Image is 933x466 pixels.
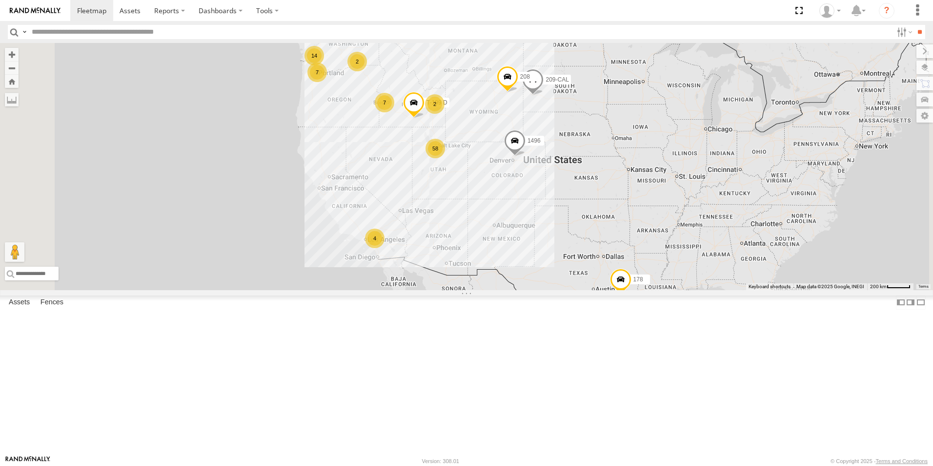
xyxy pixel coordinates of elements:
label: Fences [36,296,68,309]
div: Keith Washburn [816,3,844,18]
button: Drag Pegman onto the map to open Street View [5,242,24,262]
label: Map Settings [916,109,933,123]
a: Terms and Conditions [876,458,928,464]
span: 1496 [527,138,541,145]
span: 209-CAL [546,76,568,83]
div: 58 [426,139,445,158]
label: Dock Summary Table to the Left [896,296,906,310]
div: © Copyright 2025 - [831,458,928,464]
span: T-199 D [426,100,447,106]
div: 4 [365,229,385,248]
button: Keyboard shortcuts [749,283,791,290]
div: 7 [307,63,327,82]
div: 2 [347,52,367,71]
label: Dock Summary Table to the Right [906,296,915,310]
div: 2 [425,94,445,114]
img: rand-logo.svg [10,7,61,14]
label: Assets [4,296,35,309]
a: Terms (opens in new tab) [918,285,929,289]
button: Zoom Home [5,75,19,88]
a: Visit our Website [5,456,50,466]
label: Hide Summary Table [916,296,926,310]
button: Zoom in [5,48,19,61]
div: Version: 308.01 [422,458,459,464]
div: 7 [375,93,394,112]
label: Measure [5,93,19,106]
span: 200 km [870,284,887,289]
span: Map data ©2025 Google, INEGI [796,284,864,289]
i: ? [879,3,894,19]
span: 208 [520,73,530,80]
button: Zoom out [5,61,19,75]
button: Map Scale: 200 km per 45 pixels [867,283,913,290]
label: Search Query [20,25,28,39]
div: 14 [304,46,324,65]
span: 178 [633,276,643,283]
label: Search Filter Options [893,25,914,39]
